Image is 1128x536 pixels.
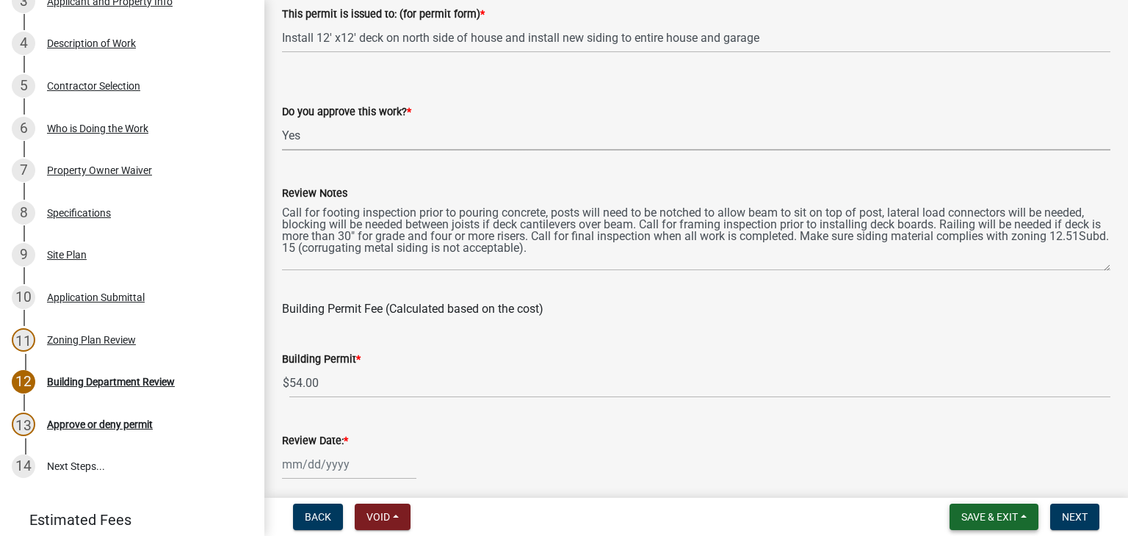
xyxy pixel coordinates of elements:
button: Void [355,504,411,530]
div: Description of Work [47,38,136,48]
div: Who is Doing the Work [47,123,148,134]
div: Site Plan [47,250,87,260]
span: Save & Exit [961,511,1018,523]
span: Void [366,511,390,523]
div: 7 [12,159,35,182]
span: Back [305,511,331,523]
button: Save & Exit [950,504,1038,530]
div: 5 [12,74,35,98]
span: Next [1062,511,1088,523]
div: 6 [12,117,35,140]
div: 4 [12,32,35,55]
label: Review Notes [282,189,347,199]
label: Do you approve this work? [282,107,411,117]
div: 13 [12,413,35,436]
div: Property Owner Waiver [47,165,152,175]
div: 8 [12,201,35,225]
label: Building Permit [282,355,361,365]
div: Building Permit Fee (Calculated based on the cost) [282,283,1110,318]
span: $ [282,368,290,398]
div: 14 [12,454,35,478]
button: Back [293,504,343,530]
button: Next [1050,504,1099,530]
div: 12 [12,370,35,394]
input: mm/dd/yyyy [282,449,416,479]
label: Review Date: [282,436,348,446]
div: 11 [12,328,35,352]
div: Application Submittal [47,292,145,303]
div: Approve or deny permit [47,419,153,430]
div: Contractor Selection [47,81,140,91]
a: Estimated Fees [12,505,241,535]
div: Building Department Review [47,377,175,387]
div: 9 [12,243,35,267]
div: Specifications [47,208,111,218]
div: Zoning Plan Review [47,335,136,345]
div: 10 [12,286,35,309]
label: This permit is issued to: (for permit form) [282,10,485,20]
